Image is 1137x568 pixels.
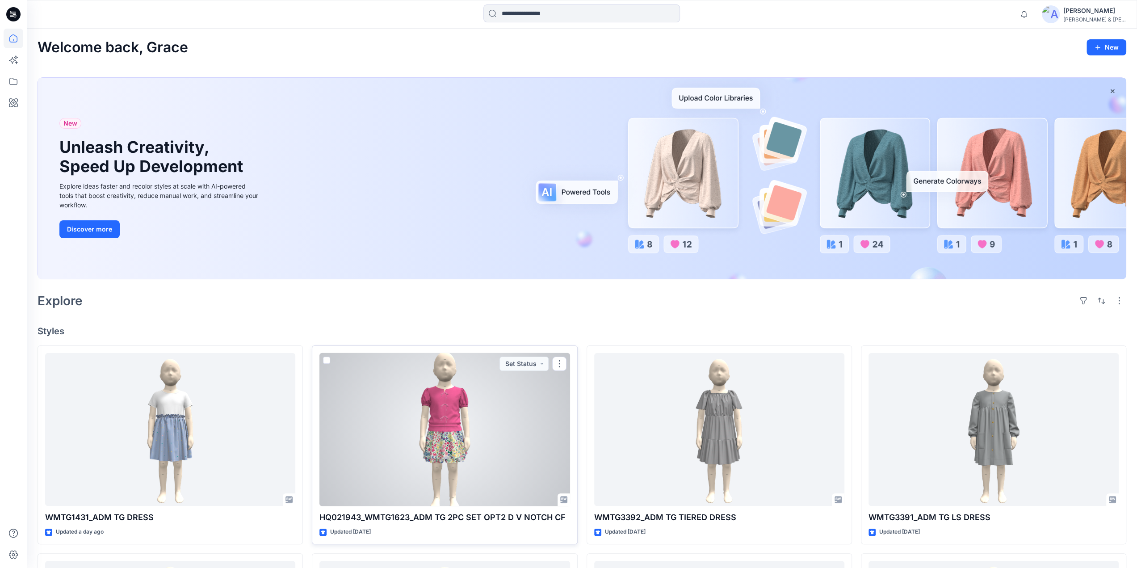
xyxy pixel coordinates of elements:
[594,511,844,524] p: WMTG3392_ADM TG TIERED DRESS
[38,39,188,56] h2: Welcome back, Grace
[605,527,646,537] p: Updated [DATE]
[59,181,260,210] div: Explore ideas faster and recolor styles at scale with AI-powered tools that boost creativity, red...
[319,353,570,506] a: HQ021943_WMTG1623_ADM TG 2PC SET OPT2 D V NOTCH CF
[59,220,120,238] button: Discover more
[45,511,295,524] p: WMTG1431_ADM TG DRESS
[330,527,371,537] p: Updated [DATE]
[868,353,1119,506] a: WMTG3391_ADM TG LS DRESS
[879,527,920,537] p: Updated [DATE]
[59,138,247,176] h1: Unleash Creativity, Speed Up Development
[594,353,844,506] a: WMTG3392_ADM TG TIERED DRESS
[63,118,77,129] span: New
[1063,5,1126,16] div: [PERSON_NAME]
[868,511,1119,524] p: WMTG3391_ADM TG LS DRESS
[38,294,83,308] h2: Explore
[319,511,570,524] p: HQ021943_WMTG1623_ADM TG 2PC SET OPT2 D V NOTCH CF
[1042,5,1060,23] img: avatar
[38,326,1126,337] h4: Styles
[45,353,295,506] a: WMTG1431_ADM TG DRESS
[56,527,104,537] p: Updated a day ago
[59,220,260,238] a: Discover more
[1063,16,1126,23] div: [PERSON_NAME] & [PERSON_NAME]
[1087,39,1126,55] button: New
